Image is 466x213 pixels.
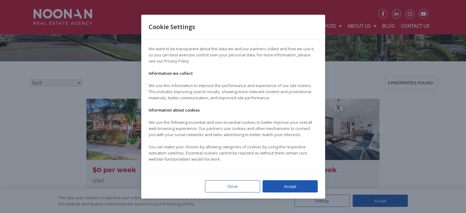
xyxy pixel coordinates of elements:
strong: Information about cookies [149,107,200,113]
div: Accept [263,180,318,192]
div: Cookie Settings [149,15,203,39]
p: We use the following essential and non-essential cookies to better improve your overall web brows... [149,119,318,138]
p: We want to be transparent about the data we and our partners collect and how we use it, so you ca... [149,46,318,64]
p: We use this information to improve the performance and experience of our site visitors. This incl... [149,82,318,101]
div: Close [205,180,260,192]
p: You can make your choices by allowing categories of cookies by using the respective activation sw... [149,144,318,162]
strong: Information we collect [149,70,193,76]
